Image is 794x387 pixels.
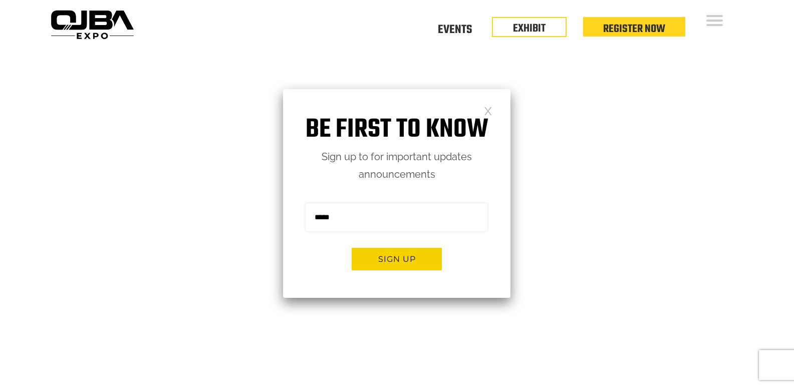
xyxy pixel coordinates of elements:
[283,148,510,183] p: Sign up to for important updates announcements
[513,20,546,37] a: EXHIBIT
[603,21,665,38] a: Register Now
[352,248,442,270] button: Sign up
[283,114,510,146] h1: Be first to know
[484,106,492,115] a: Close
